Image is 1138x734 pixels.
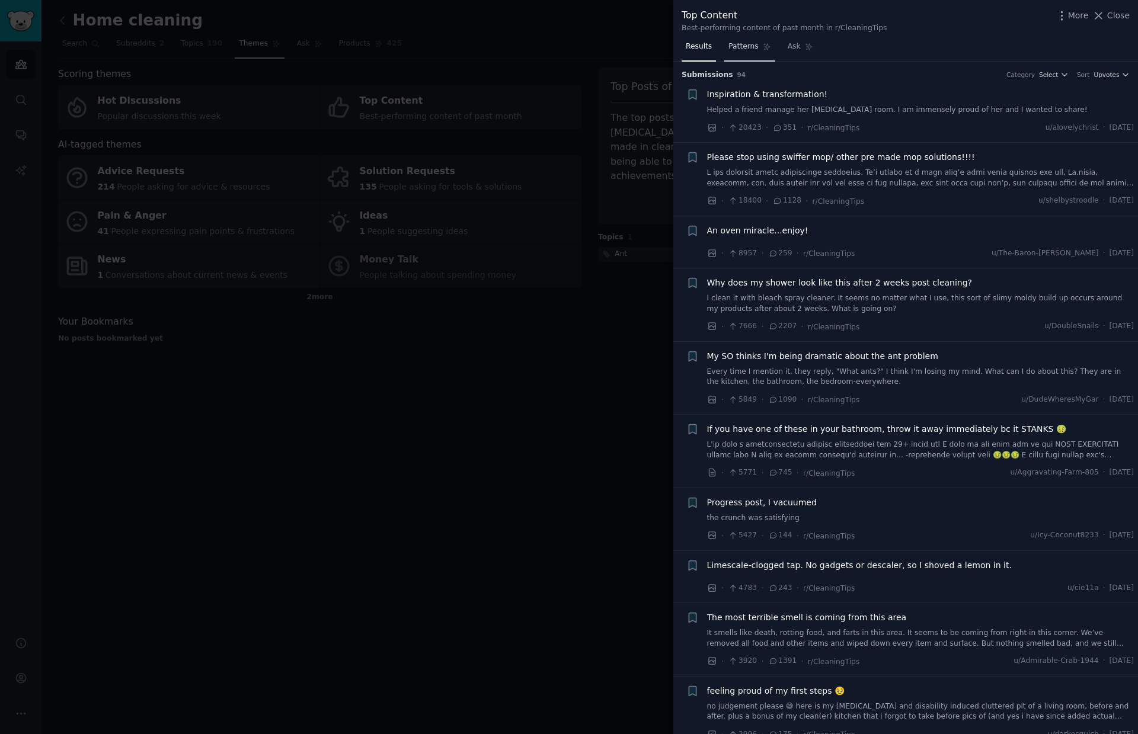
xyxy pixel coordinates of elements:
a: If you have one of these in your bathroom, throw it away immediately bc it STANKS 🤢 [707,423,1066,435]
span: [DATE] [1110,583,1134,594]
span: [DATE] [1110,656,1134,666]
span: · [721,320,724,333]
span: 1128 [772,195,801,206]
span: u/shelbystroodle [1038,195,1099,206]
span: 243 [768,583,792,594]
a: Limescale-clogged tap. No gadgets or descaler, so I shoved a lemon in it. [707,559,1012,572]
span: More [1068,9,1089,22]
a: L ips dolorsit ametc adipiscinge seddoeius. Te’i utlabo et d magn aliq’e admi venia quisnos exe u... [707,168,1134,188]
span: u/The-Baron-[PERSON_NAME] [992,248,1099,259]
span: Why does my shower look like this after 2 weeks post cleaning? [707,277,973,289]
span: · [805,195,808,207]
span: · [721,247,724,259]
span: · [1103,195,1105,206]
span: · [761,393,763,406]
span: · [1103,395,1105,405]
span: 8957 [728,248,757,259]
span: · [721,467,724,479]
span: 745 [768,467,792,478]
span: Submission s [682,70,733,81]
span: 7666 [728,321,757,332]
span: Inspiration & transformation! [707,88,828,101]
span: · [721,655,724,668]
a: Patterns [724,37,775,62]
span: u/alovelychrist [1046,123,1099,133]
span: [DATE] [1110,321,1134,332]
div: Best-performing content of past month in r/CleaningTips [682,23,887,34]
span: · [796,247,798,259]
a: L'ip dolo s ametconsectetu adipisc elitseddoei tem 29+ incid utl E dolo ma ali enim adm ve qui NO... [707,440,1134,460]
span: · [766,195,768,207]
span: u/Icy-Coconut8233 [1030,530,1098,541]
span: · [761,467,763,479]
span: · [766,121,768,134]
span: · [761,582,763,594]
span: · [721,393,724,406]
button: Upvotes [1094,70,1130,79]
div: Top Content [682,8,887,23]
span: r/CleaningTips [808,658,860,666]
span: 5771 [728,467,757,478]
span: 2207 [768,321,797,332]
span: · [721,121,724,134]
span: u/DoubleSnails [1044,321,1099,332]
span: r/CleaningTips [803,469,855,477]
span: 5427 [728,530,757,541]
span: 1391 [768,656,797,666]
div: Category [1006,70,1035,79]
button: Select [1039,70,1069,79]
a: Please stop using swiffer mop/ other pre made mop solutions!!!! [707,151,975,164]
span: [DATE] [1110,395,1134,405]
span: · [1103,656,1105,666]
span: [DATE] [1110,530,1134,541]
span: Patterns [728,41,758,52]
span: u/Admirable-Crab-1944 [1014,656,1098,666]
a: feeling proud of my first steps 🥹 [707,685,845,697]
span: · [761,247,763,259]
span: Select [1039,70,1058,79]
div: Sort [1077,70,1090,79]
span: · [796,582,798,594]
a: I clean it with bleach spray cleaner. It seems no matter what I use, this sort of slimy moldy bui... [707,293,1134,314]
span: · [801,121,803,134]
span: r/CleaningTips [808,124,860,132]
span: · [761,320,763,333]
span: · [796,467,798,479]
span: Results [686,41,712,52]
span: r/CleaningTips [808,396,860,404]
span: r/CleaningTips [803,532,855,540]
span: 144 [768,530,792,541]
a: It smells like death, rotting food, and farts in this area. It seems to be coming from right in t... [707,628,1134,649]
span: 3920 [728,656,757,666]
span: 94 [737,71,746,78]
span: · [761,655,763,668]
span: u/Aggravating-Farm-805 [1010,467,1098,478]
span: Upvotes [1094,70,1119,79]
span: 18400 [728,195,761,206]
span: · [1103,248,1105,259]
span: r/CleaningTips [813,197,865,206]
span: u/DudeWheresMyGar [1021,395,1098,405]
span: · [1103,583,1105,594]
a: An oven miracle...enjoy! [707,225,808,237]
a: The most terrible smell is coming from this area [707,611,907,624]
a: My SO thinks I'm being dramatic about the ant problem [707,350,938,363]
span: r/CleaningTips [803,584,855,592]
span: Ask [788,41,801,52]
span: · [801,655,803,668]
span: · [721,195,724,207]
span: [DATE] [1110,248,1134,259]
span: 5849 [728,395,757,405]
span: · [1103,467,1105,478]
span: · [1103,123,1105,133]
span: 20423 [728,123,761,133]
span: 259 [768,248,792,259]
a: Results [682,37,716,62]
span: · [796,530,798,542]
span: [DATE] [1110,195,1134,206]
